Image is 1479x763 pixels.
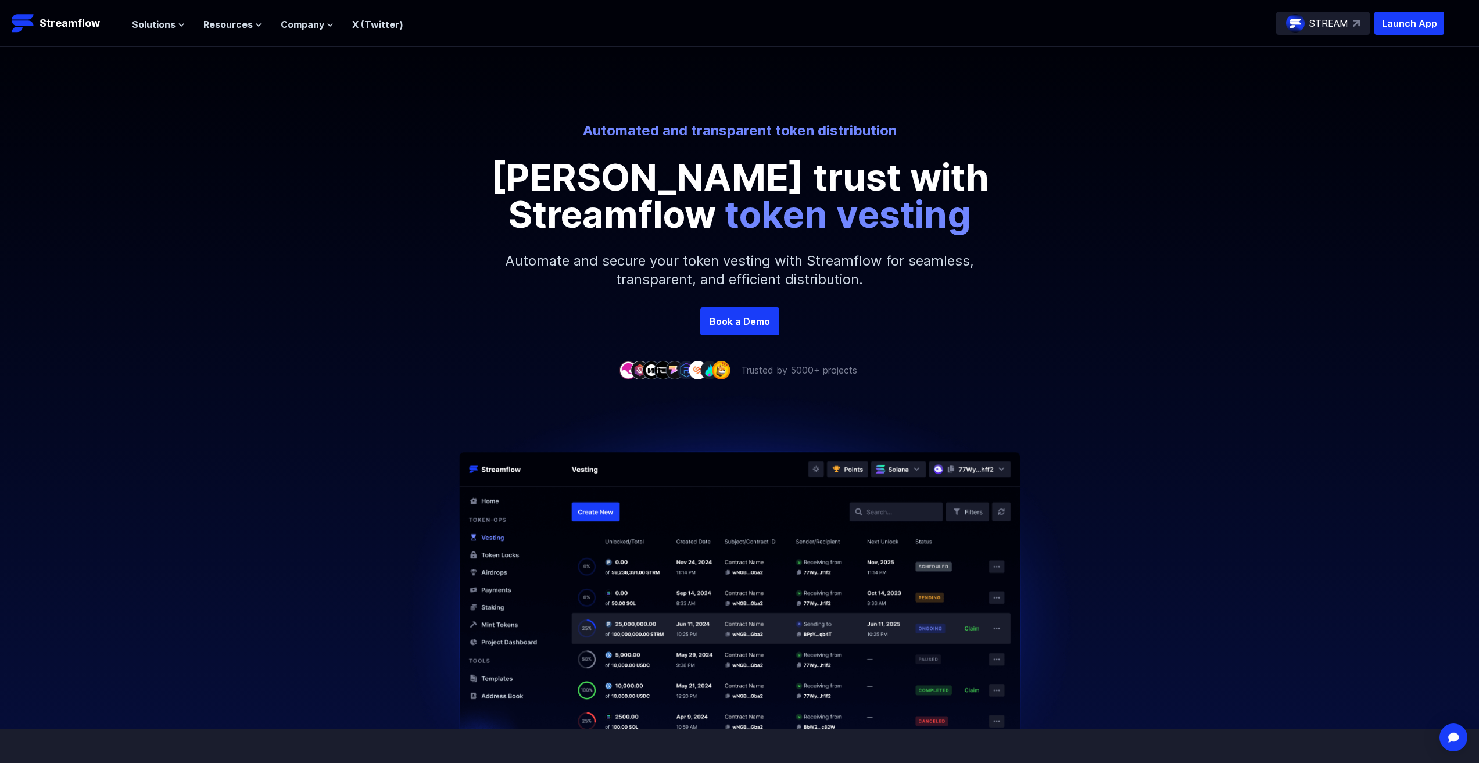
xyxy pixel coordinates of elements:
[689,361,707,379] img: company-7
[352,19,403,30] a: X (Twitter)
[281,17,324,31] span: Company
[383,377,1097,729] img: Hero Image
[677,361,696,379] img: company-6
[418,121,1062,140] p: Automated and transparent token distribution
[1374,12,1444,35] button: Launch App
[132,17,176,31] span: Solutions
[1276,12,1370,35] a: STREAM
[631,361,649,379] img: company-2
[490,233,990,307] p: Automate and secure your token vesting with Streamflow for seamless, transparent, and efficient d...
[712,361,730,379] img: company-9
[132,17,185,31] button: Solutions
[12,12,35,35] img: Streamflow Logo
[700,307,779,335] a: Book a Demo
[203,17,253,31] span: Resources
[478,159,1001,233] p: [PERSON_NAME] trust with Streamflow
[619,361,638,379] img: company-1
[725,192,971,237] span: token vesting
[1286,14,1305,33] img: streamflow-logo-circle.png
[1353,20,1360,27] img: top-right-arrow.svg
[654,361,672,379] img: company-4
[700,361,719,379] img: company-8
[642,361,661,379] img: company-3
[40,15,100,31] p: Streamflow
[1309,16,1348,30] p: STREAM
[741,363,857,377] p: Trusted by 5000+ projects
[12,12,120,35] a: Streamflow
[665,361,684,379] img: company-5
[1439,723,1467,751] div: Open Intercom Messenger
[203,17,262,31] button: Resources
[281,17,334,31] button: Company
